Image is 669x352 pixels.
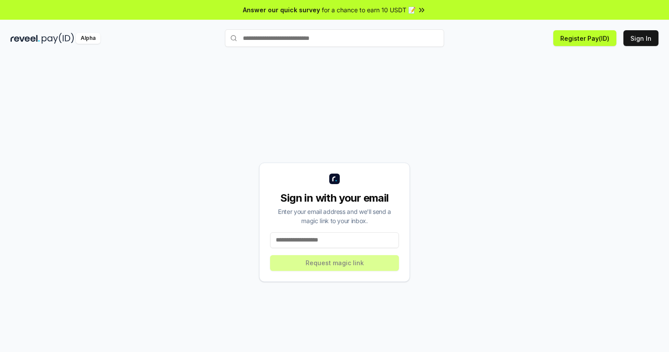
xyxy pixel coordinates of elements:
img: pay_id [42,33,74,44]
div: Sign in with your email [270,191,399,205]
img: reveel_dark [11,33,40,44]
button: Sign In [623,30,658,46]
span: Answer our quick survey [243,5,320,14]
div: Alpha [76,33,100,44]
div: Enter your email address and we’ll send a magic link to your inbox. [270,207,399,225]
button: Register Pay(ID) [553,30,616,46]
span: for a chance to earn 10 USDT 📝 [322,5,416,14]
img: logo_small [329,174,340,184]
